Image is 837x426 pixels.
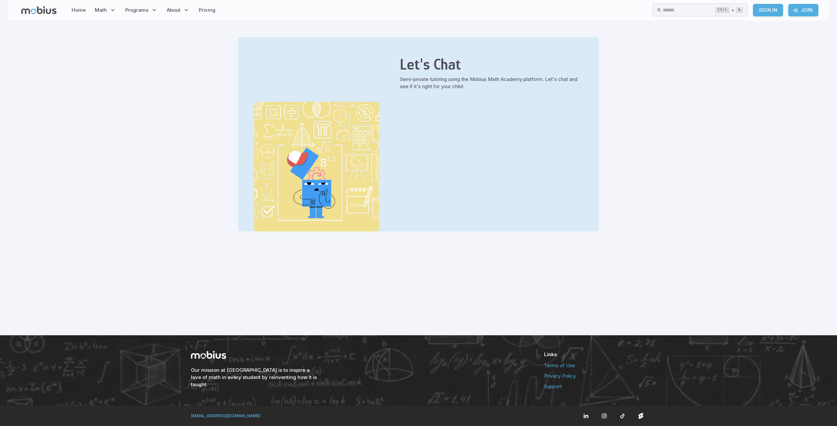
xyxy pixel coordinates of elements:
div: Semi-private tutoring using the Mobius Math Academy platform. Let's chat and see if it's right fo... [395,53,583,231]
img: Modern Tutoring [254,53,379,231]
span: Math [95,7,107,14]
a: Terms of Use [544,362,646,369]
kbd: Ctrl [715,7,730,13]
a: [EMAIL_ADDRESS][DOMAIN_NAME] [191,413,260,418]
a: Join [788,4,818,16]
a: Pricing [197,3,217,18]
span: About [167,7,180,14]
a: Home [70,3,88,18]
a: Sign In [753,4,783,16]
span: Programs [125,7,148,14]
iframe: Google Calendar Appointment Scheduling [400,93,578,226]
h6: Our mission at [GEOGRAPHIC_DATA] is to inspire a love of math in every student by reinventing how... [191,367,318,388]
a: Privacy Policy [544,372,646,380]
h2: Let's Chat [400,55,578,73]
kbd: k [736,7,743,13]
h6: Links [544,351,646,358]
a: Support [544,383,646,390]
div: + [715,6,743,14]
